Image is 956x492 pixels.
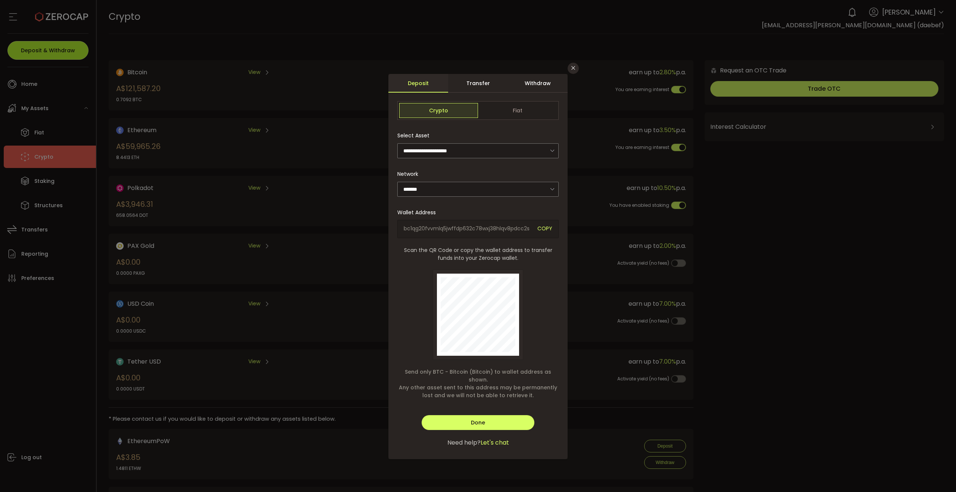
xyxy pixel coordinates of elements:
[397,384,559,399] span: Any other asset sent to this address may be permanently lost and we will not be able to retrieve it.
[447,438,481,447] span: Need help?
[399,103,478,118] span: Crypto
[919,456,956,492] iframe: Chat Widget
[537,225,552,233] span: COPY
[478,103,557,118] span: Fiat
[397,209,440,216] label: Wallet Address
[481,438,509,447] span: Let's chat
[397,132,434,139] label: Select Asset
[388,74,568,459] div: dialog
[397,170,423,178] label: Network
[471,419,485,426] span: Done
[397,368,559,384] span: Send only BTC - Bitcoin (Bitcoin) to wallet address as shown.
[508,74,568,93] div: Withdraw
[388,74,448,93] div: Deposit
[422,415,534,430] button: Done
[568,63,579,74] button: Close
[404,225,532,233] span: bc1qg20fvvmlq5jwffdp632c78wxj38hlqv8pdcc2s
[448,74,508,93] div: Transfer
[397,246,559,262] span: Scan the QR Code or copy the wallet address to transfer funds into your Zerocap wallet.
